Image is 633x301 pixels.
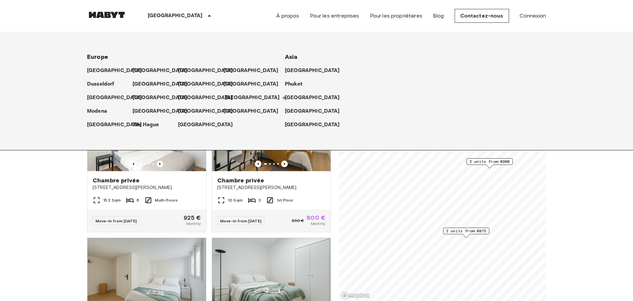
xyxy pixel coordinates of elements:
span: Chambre privée [93,176,139,184]
div: Map marker [467,158,513,169]
a: [GEOGRAPHIC_DATA] [87,94,149,102]
span: Asia [285,53,298,60]
span: 850 € [292,218,304,224]
p: [GEOGRAPHIC_DATA] [148,12,203,20]
p: [GEOGRAPHIC_DATA] [178,94,233,102]
img: Habyt [87,12,127,18]
p: [GEOGRAPHIC_DATA] [133,107,188,115]
p: [GEOGRAPHIC_DATA] [285,121,340,129]
button: Previous image [130,161,137,167]
p: [GEOGRAPHIC_DATA] [87,121,142,129]
span: 800 € [307,215,325,221]
p: [GEOGRAPHIC_DATA] [224,107,279,115]
span: Move-in from [DATE] [96,218,137,223]
a: [GEOGRAPHIC_DATA] [285,107,347,115]
span: Monthly [186,221,201,227]
a: Dusseldorf [87,80,121,88]
a: Pour les propriétaires [370,12,422,20]
p: [GEOGRAPHIC_DATA] [225,94,280,102]
a: Blog [433,12,444,20]
a: [GEOGRAPHIC_DATA] [87,67,149,75]
p: [GEOGRAPHIC_DATA] [133,94,188,102]
a: Phuket [285,80,309,88]
a: Pour les entreprises [310,12,359,20]
a: [GEOGRAPHIC_DATA] [224,67,285,75]
a: [GEOGRAPHIC_DATA] [178,67,240,75]
p: [GEOGRAPHIC_DATA] [87,94,142,102]
a: [GEOGRAPHIC_DATA] [224,107,285,115]
a: [GEOGRAPHIC_DATA] [133,94,194,102]
span: Chambre privée [217,176,264,184]
span: Multi-floors [155,197,178,203]
p: [GEOGRAPHIC_DATA] [285,67,340,75]
a: [GEOGRAPHIC_DATA] [133,67,194,75]
a: Connexion [520,12,546,20]
button: Previous image [157,161,163,167]
p: [GEOGRAPHIC_DATA] [285,94,340,102]
span: Move-in from [DATE] [220,218,261,223]
p: [GEOGRAPHIC_DATA] [224,80,279,88]
span: [STREET_ADDRESS][PERSON_NAME] [217,184,325,191]
a: Marketing picture of unit FR-18-003-003-04Previous imagePrevious imageChambre privée[STREET_ADDRE... [87,92,206,232]
a: [GEOGRAPHIC_DATA] [285,121,347,129]
p: [GEOGRAPHIC_DATA] [178,67,233,75]
span: 2 units from €900 [469,159,510,165]
a: [GEOGRAPHIC_DATA] [87,121,149,129]
p: [GEOGRAPHIC_DATA] [133,67,188,75]
a: [GEOGRAPHIC_DATA] [285,94,347,102]
span: 6 [136,197,139,203]
span: Europe [87,53,108,60]
p: Dusseldorf [87,80,114,88]
a: À propos [276,12,299,20]
span: [STREET_ADDRESS][PERSON_NAME] [93,184,201,191]
a: [GEOGRAPHIC_DATA] [224,80,285,88]
p: [GEOGRAPHIC_DATA] [178,80,233,88]
p: [GEOGRAPHIC_DATA] [87,67,142,75]
span: Monthly [311,221,325,227]
a: [GEOGRAPHIC_DATA] [178,80,240,88]
p: [GEOGRAPHIC_DATA] [133,80,188,88]
span: 3 [258,197,261,203]
a: Modena [87,107,114,115]
a: Contactez-nous [455,9,509,23]
span: 15.2 Sqm [103,197,121,203]
span: 2 units from €875 [446,228,486,234]
a: [GEOGRAPHIC_DATA] [133,80,194,88]
p: [GEOGRAPHIC_DATA] [178,121,233,129]
div: Map marker [443,228,489,238]
p: Phuket [285,80,302,88]
a: The Hague [133,121,166,129]
p: Modena [87,107,107,115]
p: The Hague [133,121,159,129]
p: [GEOGRAPHIC_DATA] [224,67,279,75]
p: [GEOGRAPHIC_DATA] [178,107,233,115]
a: Marketing picture of unit FR-18-002-015-03HPrevious imagePrevious imageChambre privée[STREET_ADDR... [212,92,331,232]
span: 925 € [184,215,201,221]
a: [GEOGRAPHIC_DATA] [285,67,347,75]
p: [GEOGRAPHIC_DATA] [285,107,340,115]
button: Previous image [281,161,288,167]
button: Previous image [255,161,261,167]
a: [GEOGRAPHIC_DATA] [133,107,194,115]
span: 1st Floor [277,197,293,203]
a: [GEOGRAPHIC_DATA] [178,94,240,102]
a: [GEOGRAPHIC_DATA] [225,94,286,102]
a: [GEOGRAPHIC_DATA] [178,121,240,129]
a: Mapbox logo [341,292,370,299]
a: [GEOGRAPHIC_DATA] [178,107,240,115]
span: 10 Sqm [228,197,243,203]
